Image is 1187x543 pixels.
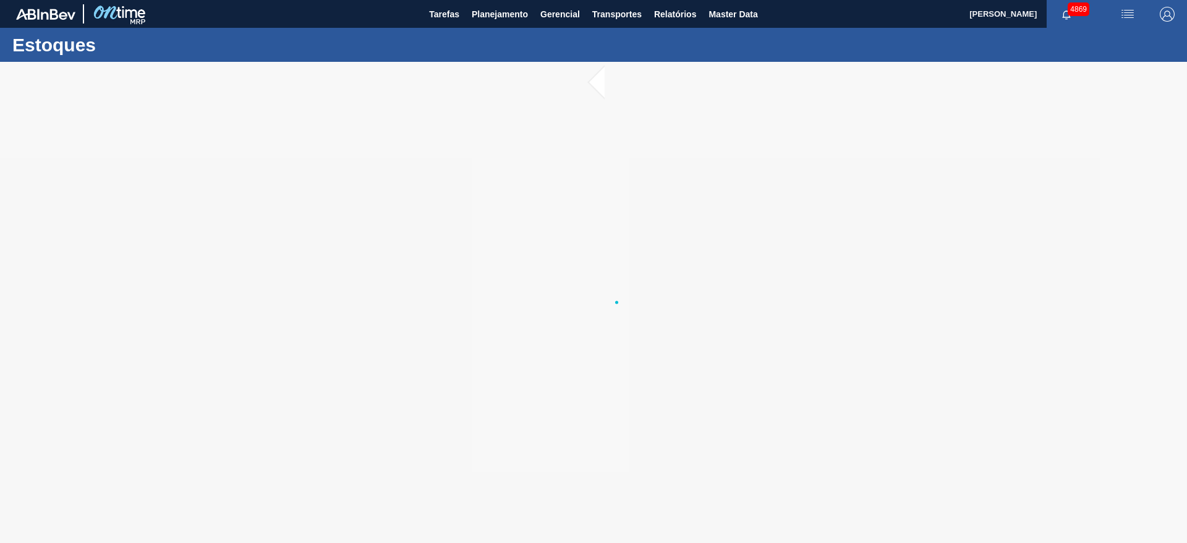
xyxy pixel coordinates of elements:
[1047,6,1086,23] button: Notificações
[429,7,459,22] span: Tarefas
[16,9,75,20] img: TNhmsLtSVTkK8tSr43FrP2fwEKptu5GPRR3wAAAABJRU5ErkJggg==
[12,38,232,52] h1: Estoques
[708,7,757,22] span: Master Data
[1120,7,1135,22] img: userActions
[472,7,528,22] span: Planejamento
[592,7,642,22] span: Transportes
[540,7,580,22] span: Gerencial
[1160,7,1175,22] img: Logout
[1068,2,1089,16] span: 4869
[654,7,696,22] span: Relatórios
